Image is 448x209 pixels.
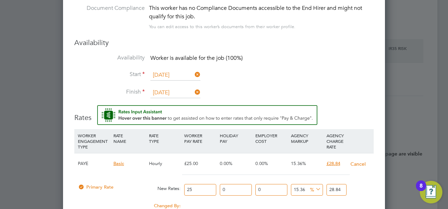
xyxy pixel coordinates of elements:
[74,38,374,47] h3: Availability
[74,71,145,78] label: Start
[150,70,200,81] input: Select one
[147,153,183,174] div: Hourly
[218,129,254,147] div: HOLIDAY PAY
[220,160,232,166] span: 0.00%
[76,129,112,153] div: WORKER ENGAGEMENT TYPE
[182,129,218,147] div: WORKER PAY RATE
[149,23,295,31] div: You can edit access to this worker’s documents from their worker profile.
[150,55,243,62] span: Worker is available for the job (100%)
[291,160,306,166] span: 15.36%
[97,105,317,125] button: Rate Assistant
[74,4,145,30] label: Document Compliance
[74,88,145,96] label: Finish
[74,54,145,62] label: Availability
[420,181,442,203] button: Open Resource Center, 8 new notifications
[419,186,423,195] div: 8
[78,184,113,190] span: Primary Rate
[74,105,374,122] h3: Rates
[350,160,366,167] button: Cancel
[254,129,289,147] div: EMPLOYER COST
[147,129,183,147] div: RATE TYPE
[255,160,268,166] span: 0.00%
[76,153,112,174] div: PAYE
[307,185,322,193] span: %
[147,182,183,195] div: New Rates:
[325,129,348,153] div: AGENCY CHARGE RATE
[289,129,325,147] div: AGENCY MARKUP
[113,160,124,166] span: Basic
[182,153,218,174] div: £25.00
[150,88,200,98] input: Select one
[149,4,374,21] div: This worker has no Compliance Documents accessible to the End Hirer and might not qualify for thi...
[326,160,340,166] span: £28.84
[112,129,147,147] div: RATE NAME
